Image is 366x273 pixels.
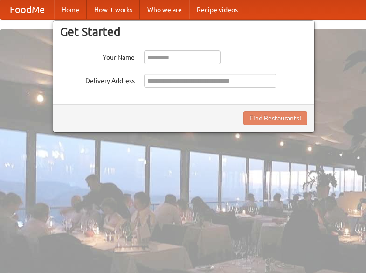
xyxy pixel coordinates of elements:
[0,0,54,19] a: FoodMe
[140,0,189,19] a: Who we are
[243,111,307,125] button: Find Restaurants!
[60,74,135,85] label: Delivery Address
[60,50,135,62] label: Your Name
[87,0,140,19] a: How it works
[60,25,307,39] h3: Get Started
[54,0,87,19] a: Home
[189,0,245,19] a: Recipe videos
